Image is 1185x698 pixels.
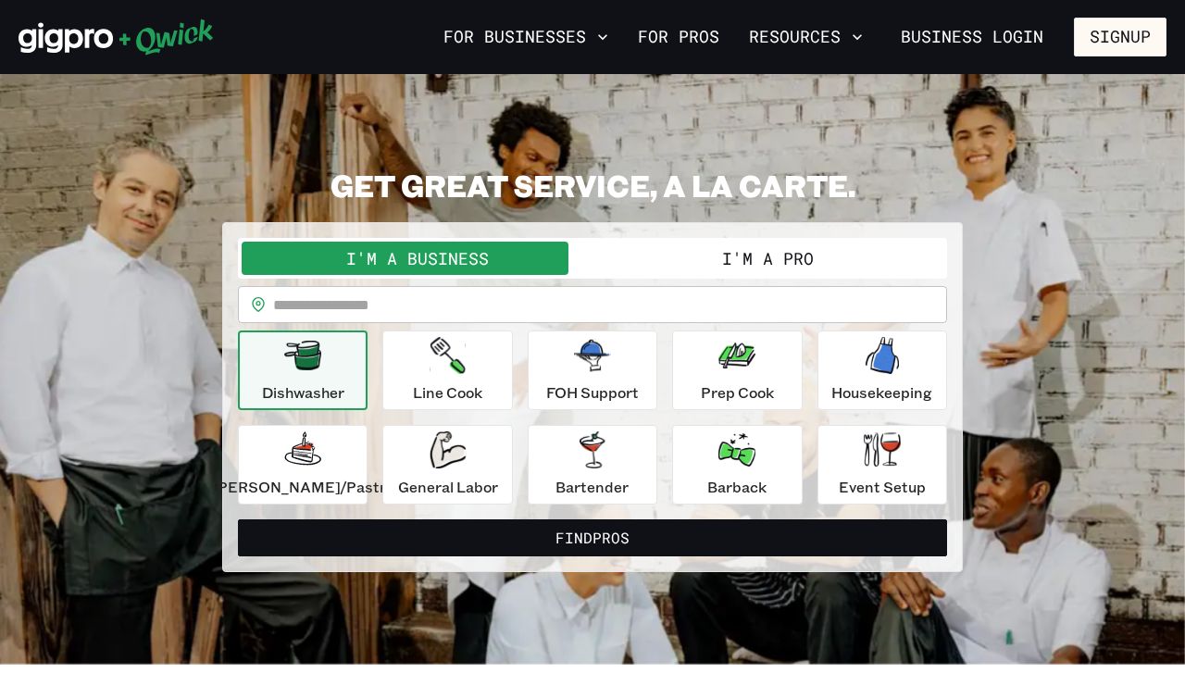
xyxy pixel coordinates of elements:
h2: GET GREAT SERVICE, A LA CARTE. [222,167,963,204]
button: I'm a Pro [592,242,943,275]
p: Prep Cook [701,381,774,404]
p: Event Setup [839,476,926,498]
button: FOH Support [528,330,657,410]
p: Line Cook [413,381,482,404]
a: Business Login [885,18,1059,56]
p: Dishwasher [262,381,344,404]
button: FindPros [238,519,947,556]
p: General Labor [398,476,498,498]
p: Bartender [555,476,629,498]
button: [PERSON_NAME]/Pastry [238,425,368,505]
a: For Pros [630,21,727,53]
p: [PERSON_NAME]/Pastry [212,476,393,498]
p: Housekeeping [831,381,932,404]
button: General Labor [382,425,512,505]
p: FOH Support [546,381,639,404]
button: Resources [742,21,870,53]
button: I'm a Business [242,242,592,275]
button: Signup [1074,18,1166,56]
button: Housekeeping [817,330,947,410]
p: Barback [707,476,767,498]
button: Dishwasher [238,330,368,410]
button: Prep Cook [672,330,802,410]
button: Line Cook [382,330,512,410]
button: Bartender [528,425,657,505]
button: Barback [672,425,802,505]
button: For Businesses [436,21,616,53]
button: Event Setup [817,425,947,505]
